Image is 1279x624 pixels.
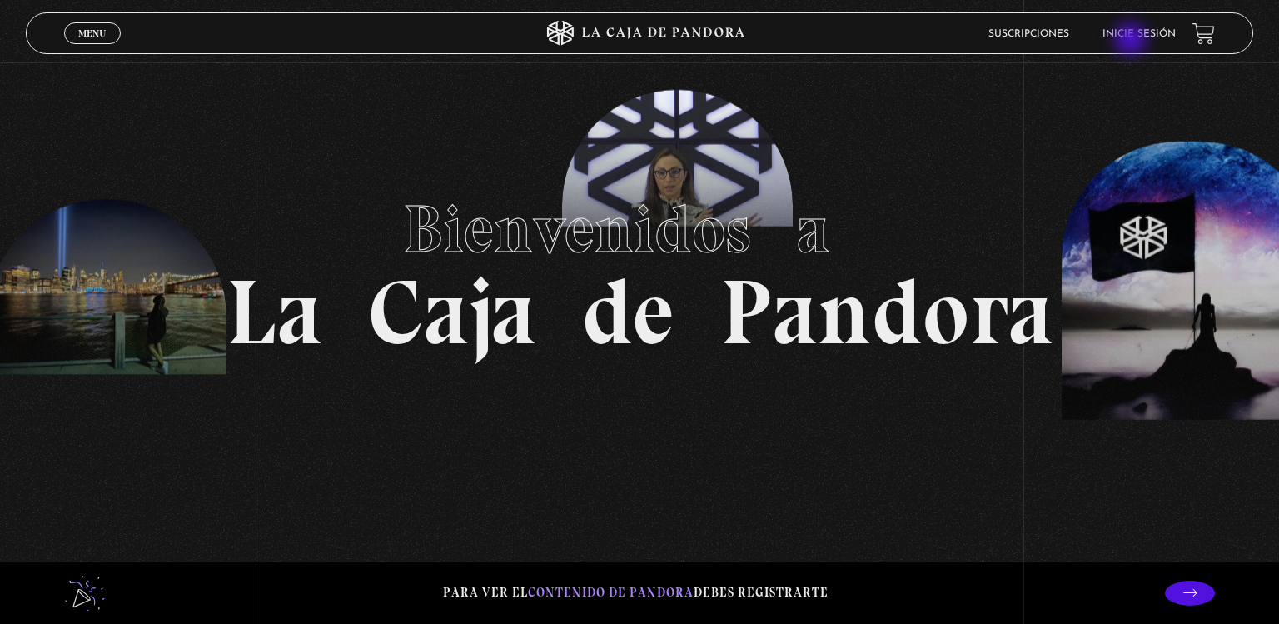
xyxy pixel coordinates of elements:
span: Bienvenidos a [403,189,876,269]
span: Menu [78,28,106,38]
h1: La Caja de Pandora [226,175,1053,358]
a: View your shopping cart [1192,22,1215,44]
span: Cerrar [73,42,112,54]
p: Para ver el debes registrarte [443,582,829,604]
a: Suscripciones [988,29,1069,39]
a: Inicie sesión [1102,29,1176,39]
span: contenido de Pandora [528,585,694,600]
